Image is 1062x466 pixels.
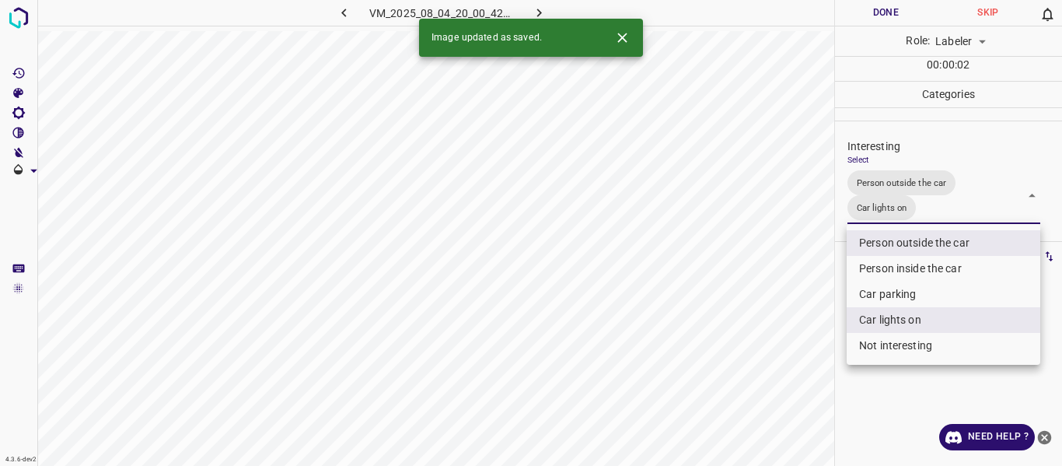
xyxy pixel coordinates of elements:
span: Image updated as saved. [431,31,542,45]
li: Person outside the car [847,230,1040,256]
li: Car parking [847,282,1040,307]
li: Not interesting [847,333,1040,359]
li: Car lights on [847,307,1040,333]
button: Close [608,23,637,52]
li: Person inside the car [847,256,1040,282]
